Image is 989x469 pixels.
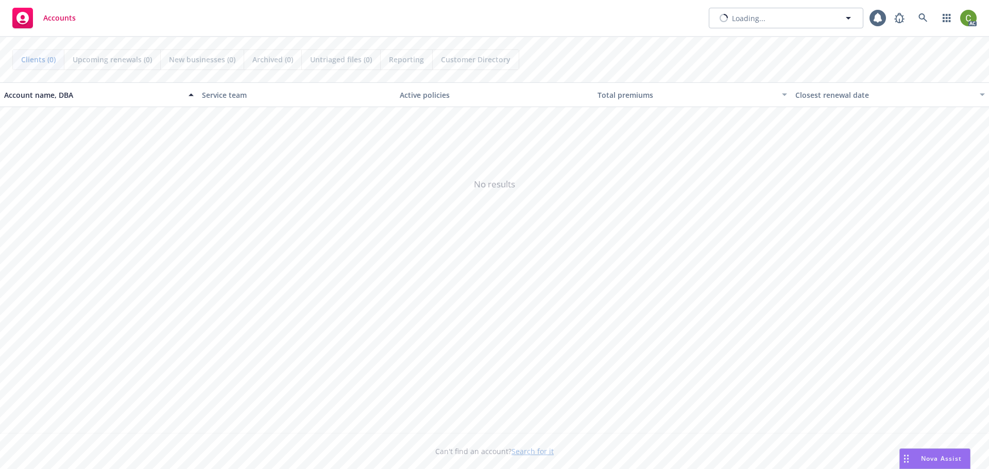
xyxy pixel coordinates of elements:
div: Closest renewal date [795,90,974,100]
a: Search for it [511,446,554,456]
span: Can't find an account? [435,446,554,457]
a: Switch app [936,8,957,28]
span: Customer Directory [441,54,510,65]
span: New businesses (0) [169,54,235,65]
span: Loading... [732,13,765,24]
a: Report a Bug [889,8,910,28]
img: photo [960,10,977,26]
button: Active policies [396,82,593,107]
span: Accounts [43,14,76,22]
span: Nova Assist [921,454,962,463]
a: Search [913,8,933,28]
span: Archived (0) [252,54,293,65]
div: Total premiums [598,90,776,100]
span: Untriaged files (0) [310,54,372,65]
button: Nova Assist [899,448,970,469]
button: Total premiums [593,82,791,107]
span: Upcoming renewals (0) [73,54,152,65]
button: Service team [198,82,396,107]
div: Drag to move [900,449,913,468]
span: Reporting [389,54,424,65]
div: Active policies [400,90,589,100]
div: Service team [202,90,391,100]
button: Loading... [709,8,863,28]
button: Closest renewal date [791,82,989,107]
a: Accounts [8,4,80,32]
span: Clients (0) [21,54,56,65]
div: Account name, DBA [4,90,182,100]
